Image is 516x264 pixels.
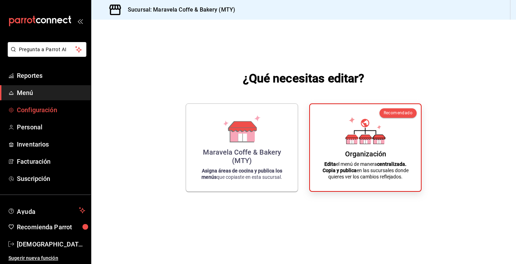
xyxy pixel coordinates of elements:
[17,157,85,166] span: Facturación
[17,239,85,249] span: [DEMOGRAPHIC_DATA][PERSON_NAME]
[17,71,85,80] span: Reportes
[17,105,85,115] span: Configuración
[8,42,86,57] button: Pregunta a Parrot AI
[345,150,386,158] div: Organización
[17,206,76,215] span: Ayuda
[324,161,336,167] strong: Edita
[194,148,289,165] div: Maravela Coffe & Bakery (MTY)
[5,51,86,58] a: Pregunta a Parrot AI
[194,168,289,180] p: que copiaste en esta sucursal.
[17,140,85,149] span: Inventarios
[122,6,235,14] h3: Sucursal: Maravela Coffe & Bakery (MTY)
[19,46,75,53] span: Pregunta a Parrot AI
[17,122,85,132] span: Personal
[17,88,85,97] span: Menú
[323,168,357,173] strong: Copia y publica
[201,168,282,180] strong: Asigna áreas de cocina y publica los menús
[77,18,83,24] button: open_drawer_menu
[377,161,406,167] strong: centralizada.
[243,70,365,87] h1: ¿Qué necesitas editar?
[17,174,85,183] span: Suscripción
[318,161,412,180] p: el menú de manera en las sucursales donde quieres ver los cambios reflejados.
[8,255,85,262] span: Sugerir nueva función
[17,222,85,232] span: Recomienda Parrot
[384,110,412,115] span: Recomendado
